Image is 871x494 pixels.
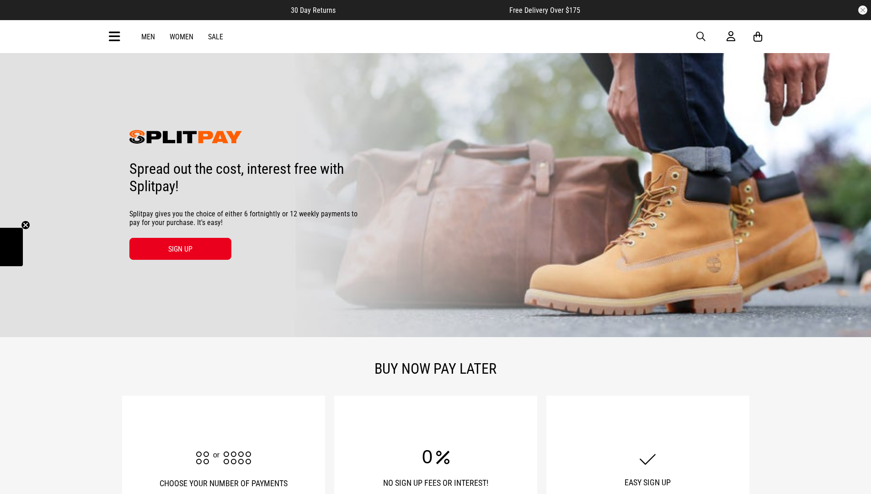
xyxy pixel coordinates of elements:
img: Redrat logo [406,30,467,43]
img: multi.svg [196,451,251,464]
a: Women [170,32,193,41]
h3: Spread out the cost, interest free with Splitpay! [129,160,358,195]
iframe: Customer reviews powered by Trustpilot [354,5,491,15]
h2: BUY NOW PAY LATER [107,360,765,377]
span: Splitpay gives you the choice of either 6 fortnightly or 12 weekly payments to pay for your purch... [129,209,358,227]
span: 30 Day Returns [291,6,336,15]
a: Men [141,32,155,41]
h3: EASY SIGN UP [565,477,731,488]
h3: CHOOSE YOUR NUMBER OF PAYMENTS [140,478,307,489]
a: Sale [208,32,223,41]
button: Close teaser [21,220,30,230]
span: Free Delivery Over $175 [509,6,580,15]
img: zero.svg [422,445,449,467]
a: SIGN UP [129,238,231,260]
h3: NO SIGN UP FEES OR INTEREST! [353,478,519,488]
